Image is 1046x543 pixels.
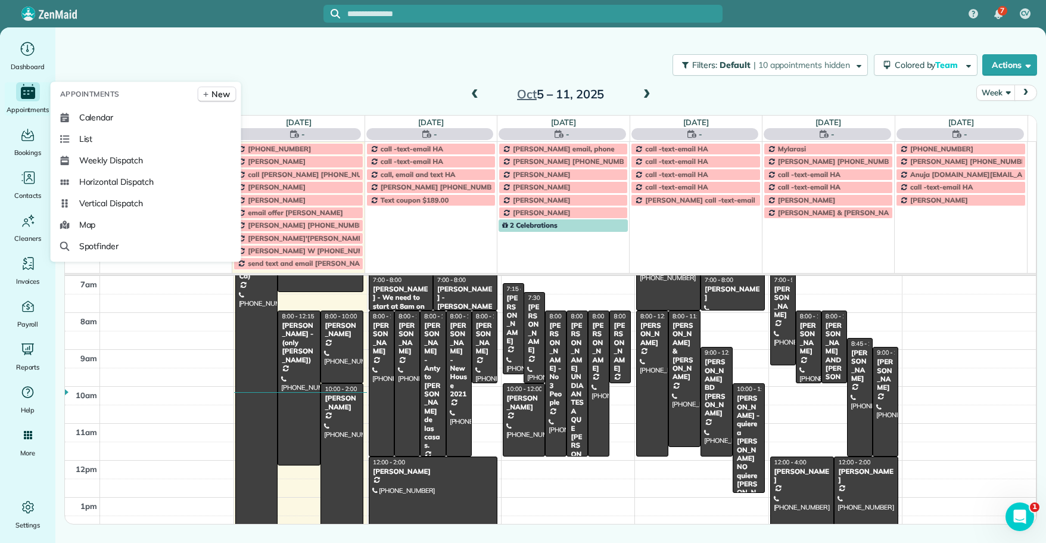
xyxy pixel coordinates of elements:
[645,182,708,191] span: call -text-email HA
[527,303,541,354] div: [PERSON_NAME]
[17,318,39,330] span: Payroll
[79,154,143,166] span: Weekly Dispatch
[513,196,571,204] span: [PERSON_NAME]
[424,312,456,320] span: 8:00 - 12:00
[79,133,93,145] span: List
[815,117,841,127] a: [DATE]
[592,312,624,320] span: 8:00 - 12:00
[502,221,558,229] span: 2 Celebrations
[79,219,96,231] span: Map
[325,385,357,393] span: 10:00 - 2:00
[15,519,41,531] span: Settings
[16,361,40,373] span: Reports
[20,447,35,459] span: More
[692,60,717,70] span: Filters:
[5,383,51,416] a: Help
[424,321,442,450] div: [PERSON_NAME] - Anty to [PERSON_NAME] de las casas.
[372,285,429,319] div: [PERSON_NAME] - We need to start at 8am on [DATE]
[76,427,97,437] span: 11am
[398,321,416,356] div: [PERSON_NAME]
[248,157,306,166] span: [PERSON_NAME]
[774,458,807,466] span: 12:00 - 4:00
[381,144,443,153] span: call -text-email HA
[874,54,977,76] button: Colored byTeam
[838,467,895,485] div: [PERSON_NAME]
[476,312,508,320] span: 8:00 - 10:00
[55,193,236,214] a: Vertical Dispatch
[437,285,494,319] div: [PERSON_NAME] - [PERSON_NAME]
[551,117,577,127] a: [DATE]
[506,294,521,345] div: [PERSON_NAME]
[778,182,840,191] span: call -text-email HA
[16,275,40,287] span: Invoices
[778,144,806,153] span: Mylarasi
[80,280,97,289] span: 7am
[513,208,571,217] span: [PERSON_NAME]
[1000,6,1004,15] span: 7
[704,358,729,418] div: [PERSON_NAME] BD [PERSON_NAME]
[60,88,120,100] span: Appointments
[248,208,343,217] span: email offer [PERSON_NAME]
[976,85,1015,101] button: Week
[838,458,870,466] span: 12:00 - 2:00
[778,157,901,166] span: [PERSON_NAME] [PHONE_NUMBER]
[5,498,51,531] a: Settings
[672,321,697,381] div: [PERSON_NAME] & [PERSON_NAME]
[935,60,960,70] span: Team
[5,39,51,73] a: Dashboard
[211,88,230,100] span: New
[778,196,836,204] span: [PERSON_NAME]
[381,157,443,166] span: call -text-email HA
[506,394,542,411] div: [PERSON_NAME]
[667,54,867,76] a: Filters: Default | 10 appointments hidden
[507,385,543,393] span: 10:00 - 12:00
[79,197,143,209] span: Vertical Dispatch
[513,144,615,153] span: [PERSON_NAME] email, phone
[373,276,401,284] span: 7:00 - 8:00
[324,321,360,339] div: [PERSON_NAME]
[964,128,967,140] span: -
[198,86,236,102] a: New
[5,340,51,373] a: Reports
[910,157,1033,166] span: [PERSON_NAME] [PHONE_NUMBER]
[248,170,384,179] span: call [PERSON_NAME] [PHONE_NUMBER]
[55,235,236,257] a: Spotfinder
[373,458,405,466] span: 12:00 - 2:00
[5,211,51,244] a: Cleaners
[613,321,627,373] div: [PERSON_NAME]
[982,54,1037,76] button: Actions
[673,54,867,76] button: Filters: Default | 10 appointments hidden
[571,312,603,320] span: 8:00 - 12:00
[774,467,831,485] div: [PERSON_NAME]
[720,60,751,70] span: Default
[876,358,895,392] div: [PERSON_NAME]
[778,208,902,217] span: [PERSON_NAME] & [PERSON_NAME]
[450,312,482,320] span: 8:00 - 12:00
[79,176,154,188] span: Horizontal Dispatch
[286,117,312,127] a: [DATE]
[323,9,340,18] button: Focus search
[683,117,709,127] a: [DATE]
[673,312,705,320] span: 8:00 - 11:45
[754,60,850,70] span: | 10 appointments hidden
[11,61,45,73] span: Dashboard
[592,321,606,373] div: [PERSON_NAME]
[450,321,468,398] div: [PERSON_NAME] - New House 2021
[331,9,340,18] svg: Focus search
[79,240,119,252] span: Spotfinder
[248,182,306,191] span: [PERSON_NAME]
[301,128,305,140] span: -
[549,321,563,407] div: [PERSON_NAME] - No 3 People
[248,144,311,153] span: [PHONE_NUMBER]
[528,294,560,302] span: 7:30 - 10:00
[1014,85,1037,101] button: next
[736,394,761,505] div: [PERSON_NAME] - quiere a [PERSON_NAME] NO quiere [PERSON_NAME]
[21,404,35,416] span: Help
[80,317,97,326] span: 8am
[55,107,236,128] a: Calendar
[513,182,571,191] span: [PERSON_NAME]
[699,128,702,140] span: -
[831,128,835,140] span: -
[645,144,708,153] span: call -text-email HA
[1030,502,1039,512] span: 1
